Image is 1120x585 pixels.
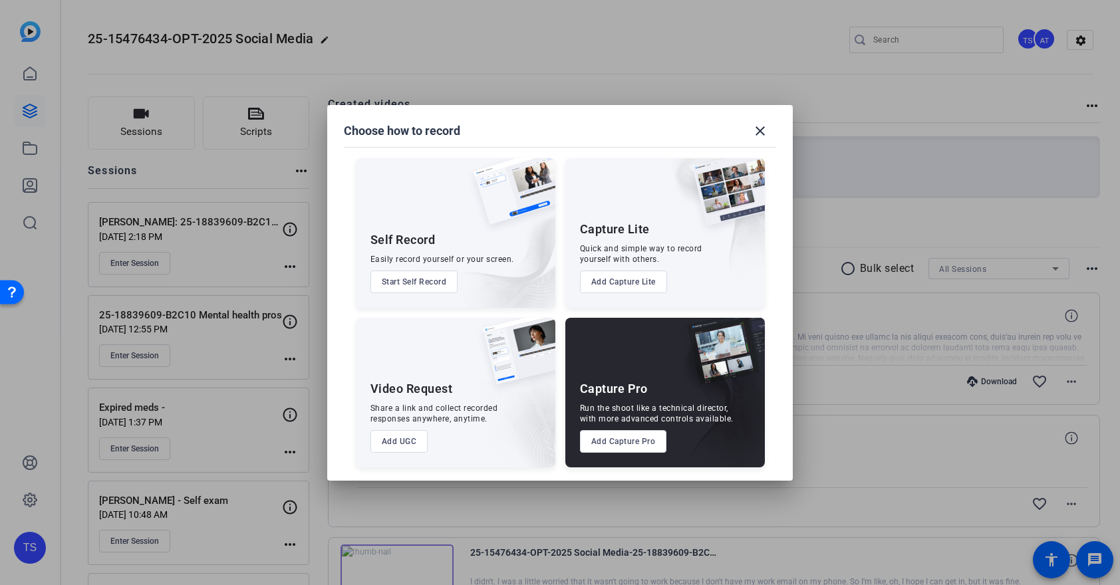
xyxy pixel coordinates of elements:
[580,403,734,424] div: Run the shoot like a technical director, with more advanced controls available.
[370,271,458,293] button: Start Self Record
[473,318,555,398] img: ugc-content.png
[682,158,765,239] img: capture-lite.png
[344,123,460,139] h1: Choose how to record
[752,123,768,139] mat-icon: close
[580,243,702,265] div: Quick and simple way to record yourself with others.
[370,430,428,453] button: Add UGC
[370,254,514,265] div: Easily record yourself or your screen.
[370,403,498,424] div: Share a link and collect recorded responses anywhere, anytime.
[580,221,650,237] div: Capture Lite
[478,359,555,467] img: embarkstudio-ugc-content.png
[580,271,667,293] button: Add Capture Lite
[464,158,555,238] img: self-record.png
[440,187,555,308] img: embarkstudio-self-record.png
[646,158,765,291] img: embarkstudio-capture-lite.png
[580,430,667,453] button: Add Capture Pro
[666,334,765,467] img: embarkstudio-capture-pro.png
[370,232,436,248] div: Self Record
[370,381,453,397] div: Video Request
[580,381,648,397] div: Capture Pro
[677,318,765,399] img: capture-pro.png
